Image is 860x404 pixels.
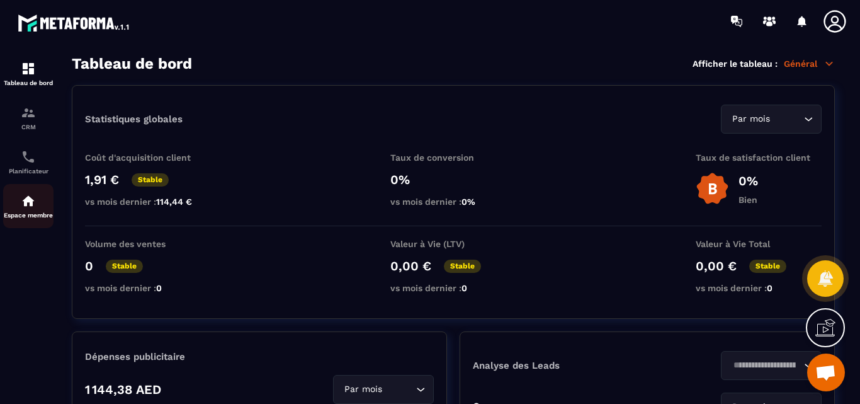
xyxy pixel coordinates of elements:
[21,105,36,120] img: formation
[721,105,822,134] div: Search for option
[85,172,119,187] p: 1,91 €
[3,212,54,219] p: Espace membre
[696,239,822,249] p: Valeur à Vie Total
[3,124,54,130] p: CRM
[333,375,434,404] div: Search for option
[156,197,192,207] span: 114,44 €
[85,382,161,397] p: 1 144,38 AED
[696,258,737,274] p: 0,00 €
[85,113,183,125] p: Statistiques globales
[729,359,801,372] input: Search for option
[390,197,516,207] p: vs mois dernier :
[696,153,822,163] p: Taux de satisfaction client
[729,112,772,126] span: Par mois
[72,55,192,72] h3: Tableau de bord
[3,168,54,175] p: Planificateur
[85,258,93,274] p: 0
[3,96,54,140] a: formationformationCRM
[473,360,647,371] p: Analyse des Leads
[390,172,516,187] p: 0%
[693,59,778,69] p: Afficher le tableau :
[85,197,211,207] p: vs mois dernier :
[444,260,481,273] p: Stable
[390,153,516,163] p: Taux de conversion
[85,239,211,249] p: Volume des ventes
[749,260,786,273] p: Stable
[21,61,36,76] img: formation
[390,283,516,293] p: vs mois dernier :
[767,283,772,293] span: 0
[132,173,169,187] p: Stable
[156,283,162,293] span: 0
[106,260,143,273] p: Stable
[3,52,54,96] a: formationformationTableau de bord
[341,383,385,396] span: Par mois
[738,173,758,188] p: 0%
[18,11,131,34] img: logo
[3,140,54,184] a: schedulerschedulerPlanificateur
[85,153,211,163] p: Coût d'acquisition client
[85,351,434,362] p: Dépenses publicitaire
[696,283,822,293] p: vs mois dernier :
[461,197,475,207] span: 0%
[784,58,835,69] p: Général
[21,193,36,209] img: automations
[721,351,822,380] div: Search for option
[738,195,758,205] p: Bien
[21,149,36,164] img: scheduler
[3,79,54,86] p: Tableau de bord
[696,172,729,205] img: b-badge-o.b3b20ee6.svg
[390,258,431,274] p: 0,00 €
[390,239,516,249] p: Valeur à Vie (LTV)
[3,184,54,228] a: automationsautomationsEspace membre
[807,354,845,391] div: Ouvrir le chat
[385,383,413,396] input: Search for option
[85,283,211,293] p: vs mois dernier :
[772,112,801,126] input: Search for option
[461,283,467,293] span: 0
